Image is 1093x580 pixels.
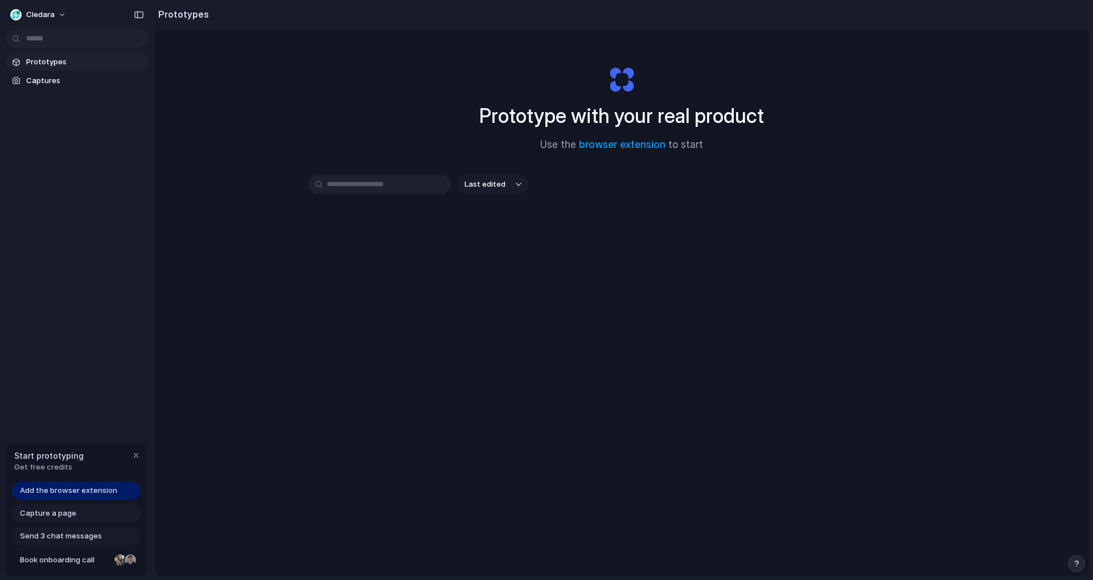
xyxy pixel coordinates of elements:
[20,485,117,496] span: Add the browser extension
[579,139,665,150] a: browser extension
[6,54,148,71] a: Prototypes
[540,138,703,153] span: Use the to start
[6,72,148,89] a: Captures
[465,179,506,190] span: Last edited
[26,56,143,68] span: Prototypes
[14,450,84,462] span: Start prototyping
[479,101,764,131] h1: Prototype with your real product
[20,530,102,542] span: Send 3 chat messages
[20,554,110,566] span: Book onboarding call
[26,75,143,87] span: Captures
[20,508,76,519] span: Capture a page
[124,553,137,567] div: Christian Iacullo
[26,9,55,20] span: Cledara
[458,175,528,194] button: Last edited
[113,553,127,567] div: Nicole Kubica
[6,6,72,24] button: Cledara
[154,7,209,21] h2: Prototypes
[12,482,141,500] a: Add the browser extension
[14,462,84,473] span: Get free credits
[12,551,141,569] a: Book onboarding call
